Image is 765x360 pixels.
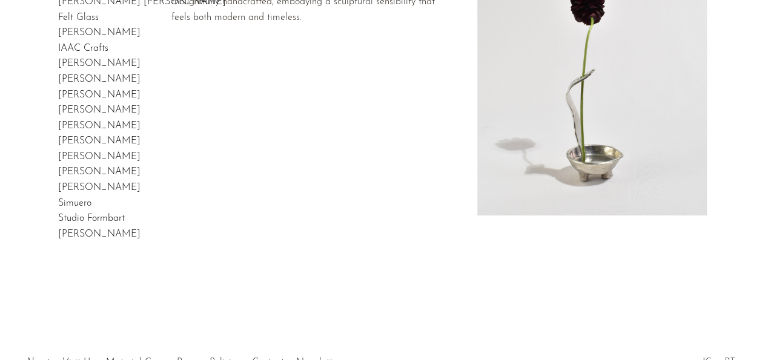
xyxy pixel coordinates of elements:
a: [PERSON_NAME] [58,152,141,162]
a: [PERSON_NAME] [58,59,141,68]
a: Studio Formbart [58,214,125,223]
a: IAAC Crafts [58,44,108,53]
a: [PERSON_NAME] [58,105,141,115]
a: Simuero [58,198,91,208]
a: [PERSON_NAME] [58,121,141,131]
a: [PERSON_NAME] [58,183,141,192]
a: [PERSON_NAME] [58,167,141,177]
a: [PERSON_NAME] [58,28,141,38]
a: [PERSON_NAME] [58,90,141,100]
a: [PERSON_NAME] [58,136,141,146]
a: Felt Glass [58,13,99,22]
a: [PERSON_NAME] [58,74,141,84]
a: [PERSON_NAME] [58,229,141,239]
